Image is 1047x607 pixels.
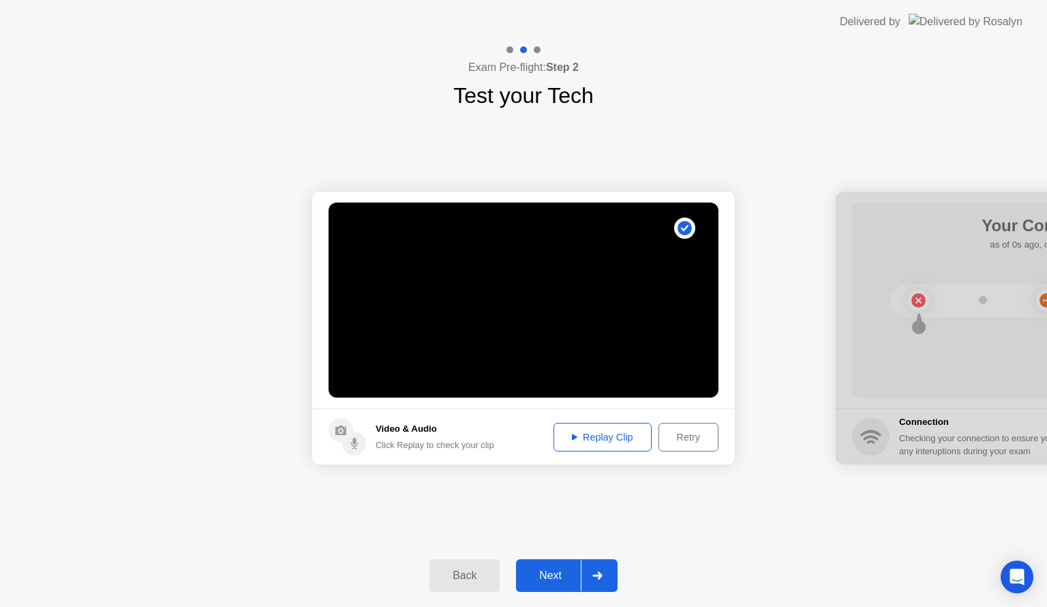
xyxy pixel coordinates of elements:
[453,79,594,112] h1: Test your Tech
[429,559,500,592] button: Back
[553,423,652,451] button: Replay Clip
[658,423,718,451] button: Retry
[558,432,647,443] div: Replay Clip
[434,569,496,582] div: Back
[909,14,1022,29] img: Delivered by Rosalyn
[840,14,900,30] div: Delivered by
[1001,561,1033,593] div: Open Intercom Messenger
[663,432,714,443] div: Retry
[520,569,581,582] div: Next
[376,439,494,451] div: Click Replay to check your clip
[516,559,618,592] button: Next
[546,61,579,73] b: Step 2
[468,59,579,76] h4: Exam Pre-flight:
[376,422,494,436] h5: Video & Audio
